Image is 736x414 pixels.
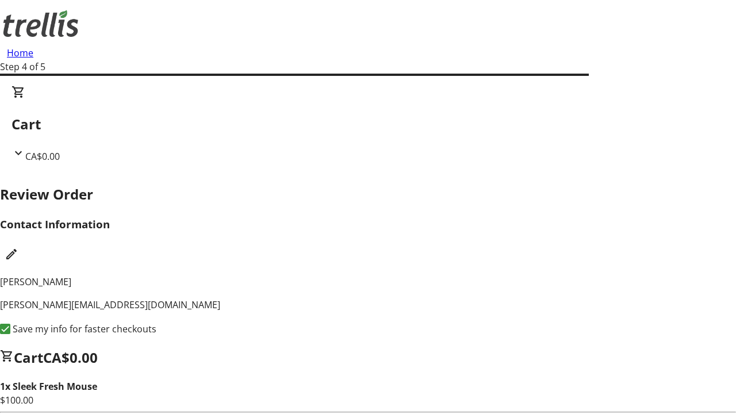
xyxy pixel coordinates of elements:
[43,348,98,367] span: CA$0.00
[11,114,724,135] h2: Cart
[14,348,43,367] span: Cart
[10,322,156,336] label: Save my info for faster checkouts
[11,85,724,163] div: CartCA$0.00
[25,150,60,163] span: CA$0.00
